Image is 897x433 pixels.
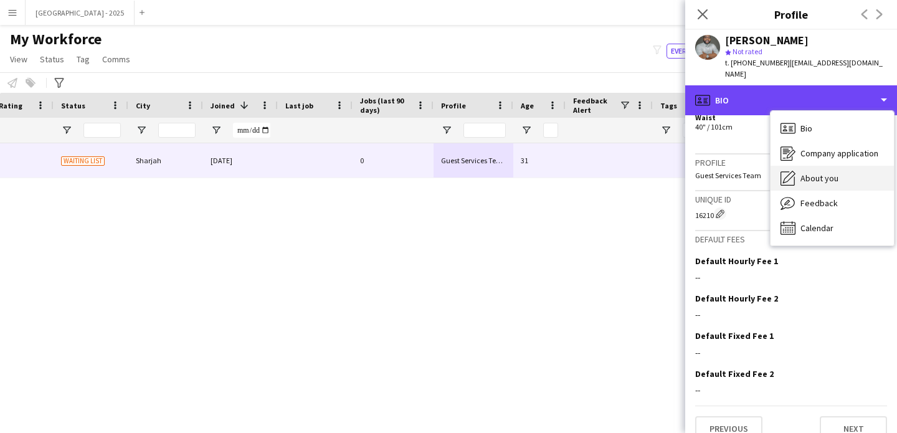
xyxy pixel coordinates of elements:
[667,44,733,59] button: Everyone12,897
[10,30,102,49] span: My Workforce
[61,101,85,110] span: Status
[800,148,878,159] span: Company application
[695,194,887,205] h3: Unique ID
[521,125,532,136] button: Open Filter Menu
[685,6,897,22] h3: Profile
[660,101,677,110] span: Tags
[72,51,95,67] a: Tag
[695,272,887,283] div: --
[463,123,506,138] input: Profile Filter Input
[158,123,196,138] input: City Filter Input
[771,141,894,166] div: Company application
[695,207,887,220] div: 16210
[5,51,32,67] a: View
[97,51,135,67] a: Comms
[800,173,838,184] span: About you
[695,347,887,358] div: --
[434,143,513,178] div: Guest Services Team
[10,54,27,65] span: View
[573,96,619,115] span: Feedback Alert
[800,222,833,234] span: Calendar
[695,113,786,122] h5: Waist
[771,116,894,141] div: Bio
[233,123,270,138] input: Joined Filter Input
[695,171,887,180] p: Guest Services Team
[543,123,558,138] input: Age Filter Input
[695,234,887,245] h3: Default fees
[683,123,720,138] input: Tags Filter Input
[61,156,105,166] span: Waiting list
[441,101,466,110] span: Profile
[695,293,778,304] h3: Default Hourly Fee 2
[685,85,897,115] div: Bio
[83,123,121,138] input: Status Filter Input
[211,125,222,136] button: Open Filter Menu
[102,54,130,65] span: Comms
[800,123,812,134] span: Bio
[733,47,762,56] span: Not rated
[695,157,887,168] h3: Profile
[771,166,894,191] div: About you
[521,101,534,110] span: Age
[136,125,147,136] button: Open Filter Menu
[35,51,69,67] a: Status
[353,143,434,178] div: 0
[695,330,774,341] h3: Default Fixed Fee 1
[695,255,778,267] h3: Default Hourly Fee 1
[695,309,887,320] div: --
[360,96,411,115] span: Jobs (last 90 days)
[513,143,566,178] div: 31
[660,125,672,136] button: Open Filter Menu
[695,368,774,379] h3: Default Fixed Fee 2
[695,384,887,396] div: --
[61,125,72,136] button: Open Filter Menu
[40,54,64,65] span: Status
[771,191,894,216] div: Feedback
[136,101,150,110] span: City
[725,35,809,46] div: [PERSON_NAME]
[771,216,894,240] div: Calendar
[52,75,67,90] app-action-btn: Advanced filters
[26,1,135,25] button: [GEOGRAPHIC_DATA] - 2025
[725,58,883,79] span: | [EMAIL_ADDRESS][DOMAIN_NAME]
[128,143,203,178] div: Sharjah
[77,54,90,65] span: Tag
[211,101,235,110] span: Joined
[695,122,733,131] span: 40" / 101cm
[441,125,452,136] button: Open Filter Menu
[800,197,838,209] span: Feedback
[285,101,313,110] span: Last job
[203,143,278,178] div: [DATE]
[725,58,790,67] span: t. [PHONE_NUMBER]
